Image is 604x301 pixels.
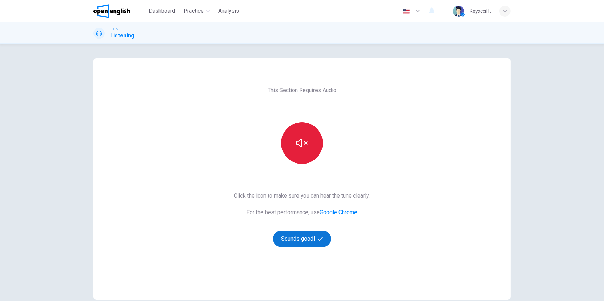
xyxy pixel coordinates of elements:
[110,27,118,32] span: IELTS
[149,7,175,15] span: Dashboard
[268,86,336,94] span: This Section Requires Audio
[234,192,370,200] span: Click the icon to make sure you can hear the tune clearly.
[110,32,134,40] h1: Listening
[218,7,239,15] span: Analysis
[146,5,178,17] button: Dashboard
[320,209,358,216] a: Google Chrome
[215,5,242,17] button: Analysis
[470,7,491,15] div: Reyxccil F.
[453,6,464,17] img: Profile picture
[234,208,370,217] span: For the best performance, use
[273,231,331,247] button: Sounds good!
[93,4,130,18] img: OpenEnglish logo
[402,9,411,14] img: en
[183,7,204,15] span: Practice
[93,4,146,18] a: OpenEnglish logo
[181,5,213,17] button: Practice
